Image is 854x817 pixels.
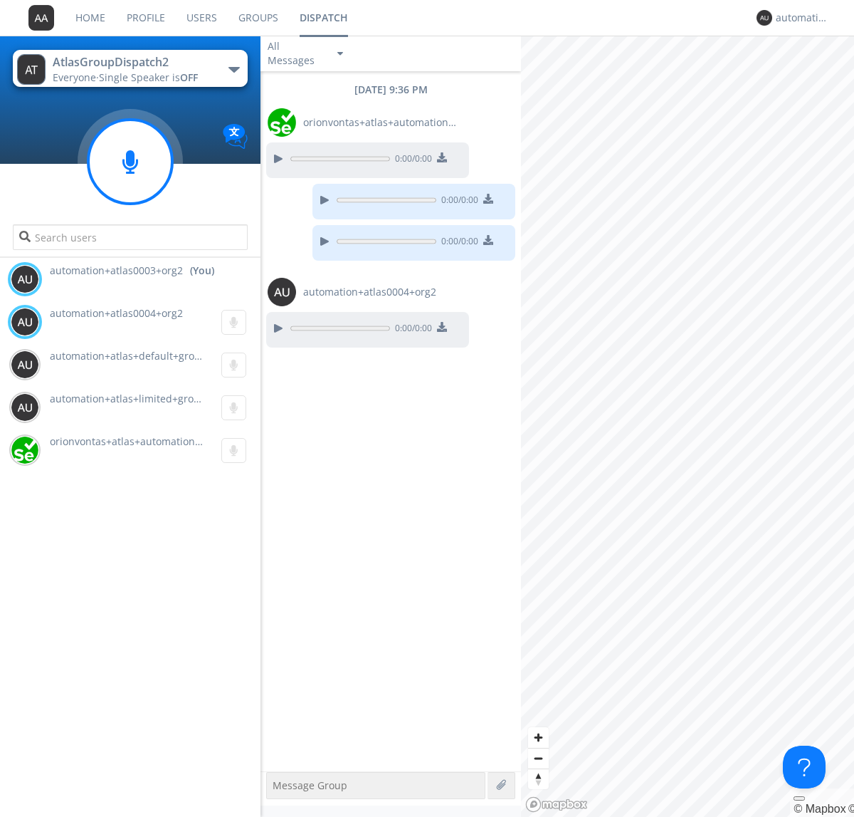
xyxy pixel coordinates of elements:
[794,803,845,815] a: Mapbox
[483,194,493,204] img: download media button
[390,322,432,338] span: 0:00 / 0:00
[268,39,325,68] div: All Messages
[390,152,432,168] span: 0:00 / 0:00
[11,436,39,464] img: 29d36aed6fa347d5a1537e7736e6aa13
[337,52,343,56] img: caret-down-sm.svg
[28,5,54,31] img: 373638.png
[53,71,213,85] div: Everyone ·
[437,152,447,162] img: download media button
[436,235,478,251] span: 0:00 / 0:00
[303,115,460,130] span: orionvontas+atlas+automation+org2
[268,278,296,306] img: 373638.png
[794,796,805,801] button: Toggle attribution
[50,434,222,448] span: orionvontas+atlas+automation+org2
[50,306,183,320] span: automation+atlas0004+org2
[17,54,46,85] img: 373638.png
[528,769,549,789] span: Reset bearing to north
[13,50,247,87] button: AtlasGroupDispatch2Everyone·Single Speaker isOFF
[528,748,549,769] button: Zoom out
[260,83,521,97] div: [DATE] 9:36 PM
[11,265,39,293] img: 373638.png
[50,349,234,363] span: automation+atlas+default+group+org2
[437,322,447,332] img: download media button
[268,108,296,137] img: 29d36aed6fa347d5a1537e7736e6aa13
[436,194,478,209] span: 0:00 / 0:00
[783,746,826,789] iframe: Toggle Customer Support
[525,796,588,813] a: Mapbox logo
[180,71,198,84] span: OFF
[50,392,238,405] span: automation+atlas+limited+groups+org2
[50,264,183,278] span: automation+atlas0003+org2
[223,124,248,149] img: Translation enabled
[13,224,247,250] input: Search users
[528,749,549,769] span: Zoom out
[11,350,39,379] img: 373638.png
[528,769,549,789] button: Reset bearing to north
[303,285,436,299] span: automation+atlas0004+org2
[11,393,39,422] img: 373638.png
[776,11,829,25] div: automation+atlas0003+org2
[528,727,549,748] button: Zoom in
[483,235,493,245] img: download media button
[757,10,772,26] img: 373638.png
[190,264,214,278] div: (You)
[53,54,213,71] div: AtlasGroupDispatch2
[11,308,39,336] img: 373638.png
[99,71,198,84] span: Single Speaker is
